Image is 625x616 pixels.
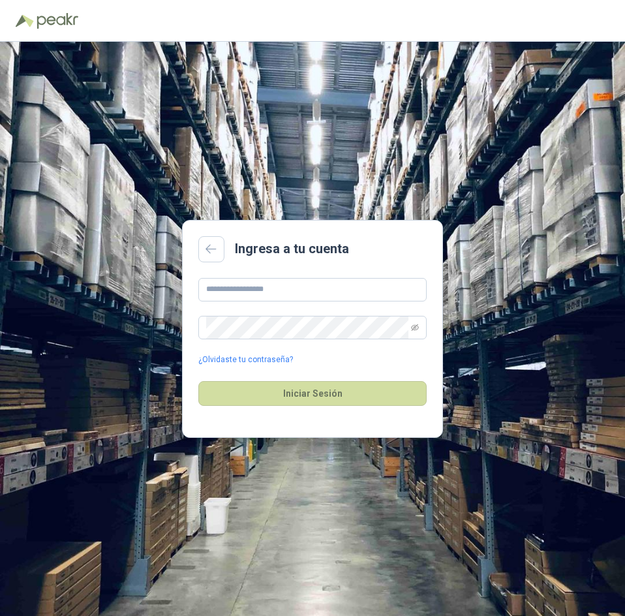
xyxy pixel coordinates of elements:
[198,354,293,366] a: ¿Olvidaste tu contraseña?
[198,381,427,406] button: Iniciar Sesión
[16,14,34,27] img: Logo
[37,13,78,29] img: Peakr
[235,239,349,259] h2: Ingresa a tu cuenta
[411,324,419,331] span: eye-invisible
